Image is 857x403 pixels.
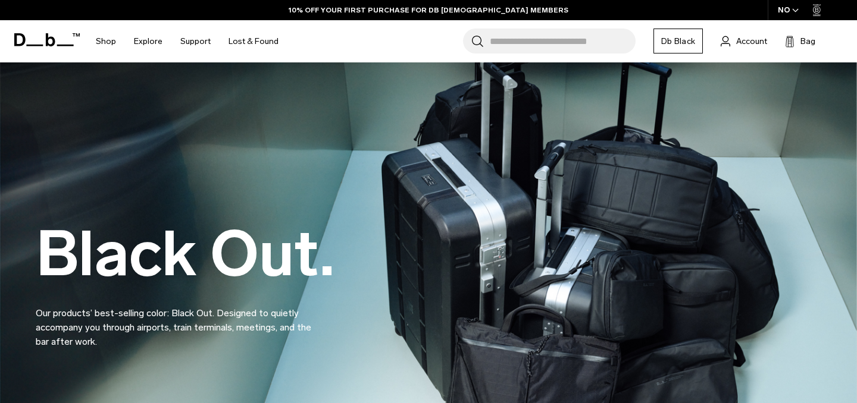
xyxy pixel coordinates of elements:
[653,29,703,53] a: Db Black
[36,223,334,285] h2: Black Out.
[721,34,767,48] a: Account
[180,20,211,62] a: Support
[87,20,287,62] nav: Main Navigation
[736,35,767,48] span: Account
[800,35,815,48] span: Bag
[134,20,162,62] a: Explore
[785,34,815,48] button: Bag
[96,20,116,62] a: Shop
[229,20,279,62] a: Lost & Found
[289,5,568,15] a: 10% OFF YOUR FIRST PURCHASE FOR DB [DEMOGRAPHIC_DATA] MEMBERS
[36,292,321,349] p: Our products’ best-selling color: Black Out. Designed to quietly accompany you through airports, ...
